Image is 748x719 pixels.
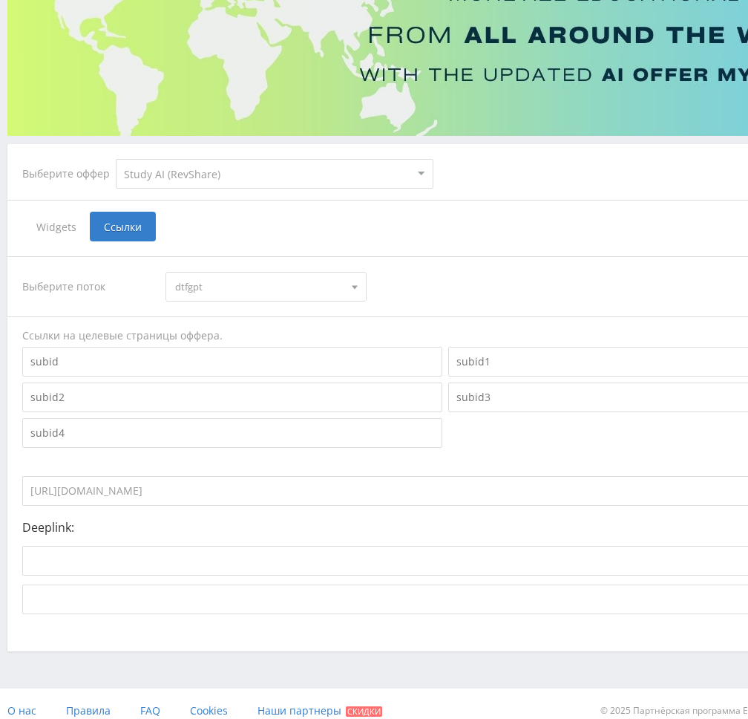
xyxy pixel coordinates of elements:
[90,212,156,241] span: Ссылки
[190,703,228,718] span: Cookies
[7,703,36,718] span: О нас
[257,703,341,718] span: Наши партнеры
[22,168,116,180] div: Выберите оффер
[140,703,160,718] span: FAQ
[22,383,442,412] input: subid2
[22,272,151,302] div: Выберите поток
[22,212,90,241] span: Widgets
[175,273,343,301] span: dtfgpt
[22,418,442,448] input: subid4
[346,706,382,717] span: Скидки
[66,703,111,718] span: Правила
[22,347,442,377] input: subid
